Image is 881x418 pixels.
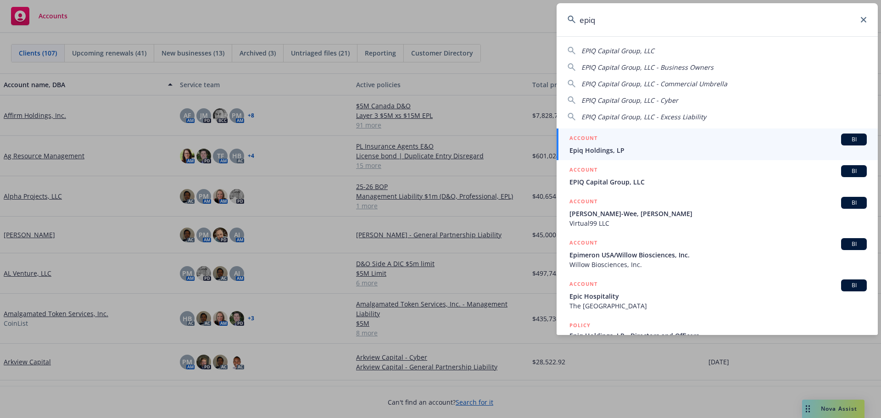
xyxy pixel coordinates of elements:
[557,160,878,192] a: ACCOUNTBIEPIQ Capital Group, LLC
[569,250,867,260] span: Epimeron USA/Willow Biosciences, Inc.
[569,209,867,218] span: [PERSON_NAME]-Wee, [PERSON_NAME]
[569,238,597,249] h5: ACCOUNT
[569,197,597,208] h5: ACCOUNT
[581,63,714,72] span: EPIQ Capital Group, LLC - Business Owners
[569,301,867,311] span: The [GEOGRAPHIC_DATA]
[845,135,863,144] span: BI
[569,218,867,228] span: Virtual99 LLC
[845,167,863,175] span: BI
[557,316,878,355] a: POLICYEpiq Holdings, LP - Directors and Officers
[569,134,597,145] h5: ACCOUNT
[569,291,867,301] span: Epic Hospitality
[845,240,863,248] span: BI
[557,274,878,316] a: ACCOUNTBIEpic HospitalityThe [GEOGRAPHIC_DATA]
[845,281,863,290] span: BI
[581,96,678,105] span: EPIQ Capital Group, LLC - Cyber
[557,3,878,36] input: Search...
[569,177,867,187] span: EPIQ Capital Group, LLC
[557,192,878,233] a: ACCOUNTBI[PERSON_NAME]-Wee, [PERSON_NAME]Virtual99 LLC
[581,112,706,121] span: EPIQ Capital Group, LLC - Excess Liability
[581,46,654,55] span: EPIQ Capital Group, LLC
[569,260,867,269] span: Willow Biosciences, Inc.
[557,233,878,274] a: ACCOUNTBIEpimeron USA/Willow Biosciences, Inc.Willow Biosciences, Inc.
[569,321,591,330] h5: POLICY
[569,331,867,340] span: Epiq Holdings, LP - Directors and Officers
[845,199,863,207] span: BI
[581,79,727,88] span: EPIQ Capital Group, LLC - Commercial Umbrella
[557,128,878,160] a: ACCOUNTBIEpiq Holdings, LP
[569,145,867,155] span: Epiq Holdings, LP
[569,165,597,176] h5: ACCOUNT
[569,279,597,290] h5: ACCOUNT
